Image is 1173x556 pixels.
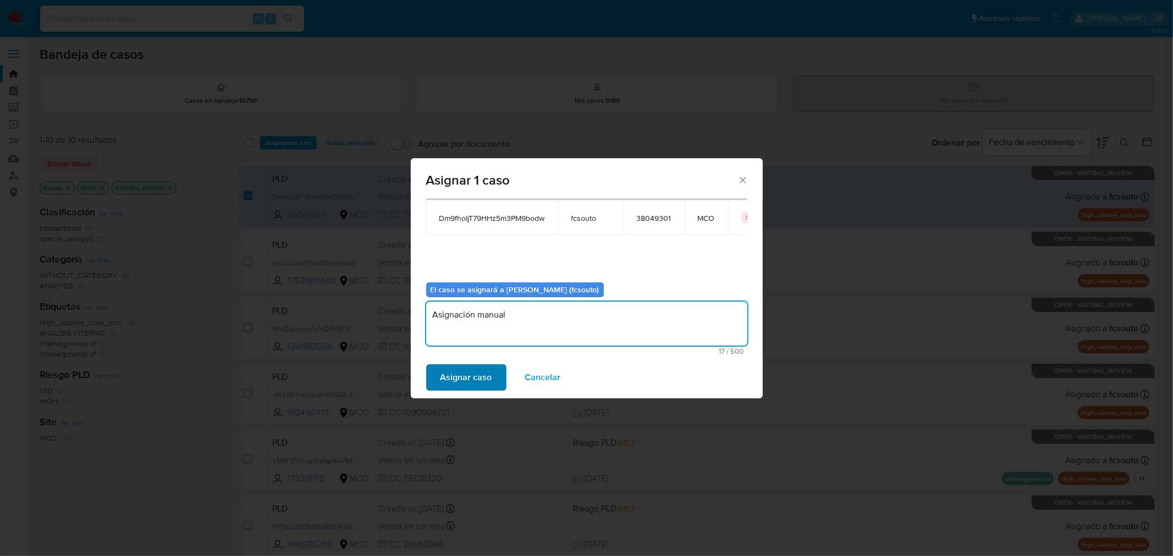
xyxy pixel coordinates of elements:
textarea: Asignación manual [426,302,747,346]
button: Cancelar [511,364,575,391]
span: fcsouto [571,213,610,223]
button: Asignar caso [426,364,506,391]
span: Máximo 500 caracteres [429,348,744,355]
span: 38049301 [637,213,671,223]
b: El caso se asignará a [PERSON_NAME] (fcsouto) [431,284,599,295]
span: MCO [698,213,715,223]
button: Cerrar ventana [737,175,747,185]
span: Cancelar [525,365,561,390]
span: Asignar 1 caso [426,174,738,187]
button: icon-button [741,211,755,224]
span: Asignar caso [440,365,492,390]
span: Dm9fhoIjT79HHz5m3PM9bodw [439,213,545,223]
div: assign-modal [411,158,763,398]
